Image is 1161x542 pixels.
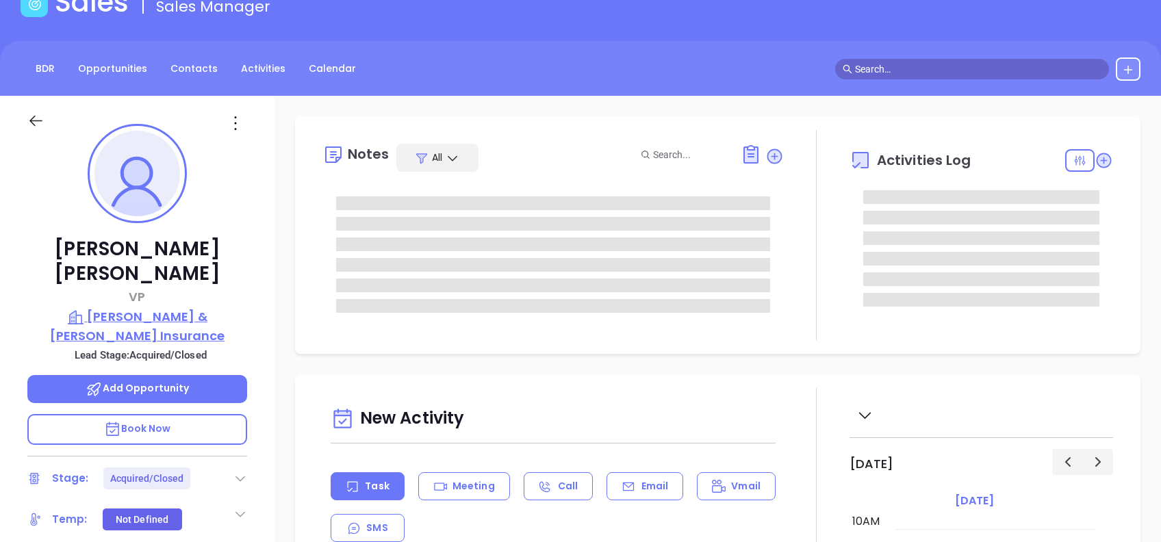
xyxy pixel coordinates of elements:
p: Meeting [452,479,495,493]
p: Vmail [731,479,761,493]
a: Calendar [301,57,364,80]
p: Lead Stage: Acquired/Closed [34,346,247,364]
div: New Activity [331,402,776,437]
div: Stage: [52,468,89,489]
div: Acquired/Closed [110,467,184,489]
p: SMS [366,521,387,535]
span: Activities Log [877,153,971,167]
span: All [432,151,442,164]
div: Notes [348,147,390,161]
a: Opportunities [70,57,155,80]
a: Contacts [162,57,226,80]
div: Not Defined [116,508,168,530]
p: VP [27,287,247,306]
button: Previous day [1052,449,1083,474]
span: Add Opportunity [86,381,190,395]
p: Task [365,479,389,493]
div: 10am [850,513,882,530]
p: Email [641,479,669,493]
div: Temp: [52,509,88,530]
a: [PERSON_NAME] & [PERSON_NAME] Insurance [27,307,247,345]
p: [PERSON_NAME] [PERSON_NAME] [27,237,247,286]
a: Activities [233,57,294,80]
a: [DATE] [952,491,997,511]
span: search [843,64,852,74]
img: profile-user [94,131,180,216]
input: Search... [653,147,726,162]
h2: [DATE] [850,456,893,472]
button: Next day [1082,449,1113,474]
a: BDR [27,57,63,80]
span: Book Now [104,422,171,435]
p: Call [558,479,578,493]
input: Search… [855,62,1101,77]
